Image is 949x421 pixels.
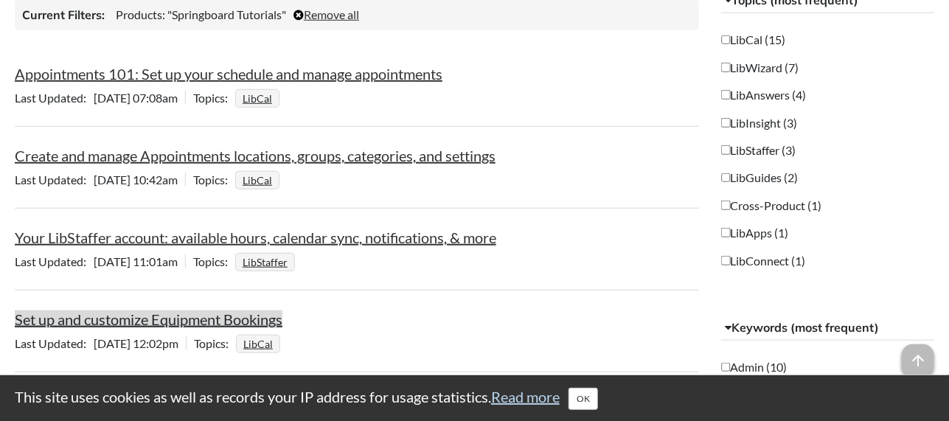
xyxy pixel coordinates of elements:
[15,173,94,187] span: Last Updated
[721,253,806,269] label: LibConnect (1)
[721,32,786,48] label: LibCal (15)
[721,145,731,155] input: LibStaffer (3)
[721,87,807,103] label: LibAnswers (4)
[236,336,284,350] ul: Topics
[569,388,598,410] button: Close
[721,256,731,265] input: LibConnect (1)
[15,91,185,105] span: [DATE] 07:08am
[15,147,496,164] a: Create and manage Appointments locations, groups, categories, and settings
[15,173,185,187] span: [DATE] 10:42am
[721,35,731,45] input: LibCal (15)
[193,254,235,268] span: Topics
[902,344,934,377] span: arrow_upward
[241,333,275,355] a: LibCal
[15,254,94,268] span: Last Updated
[721,173,731,183] input: LibGuides (2)
[15,229,496,246] a: Your LibStaffer account: available hours, calendar sync, notifications, & more
[240,251,290,273] a: LibStaffer
[240,170,274,191] a: LibCal
[721,60,799,76] label: LibWizard (7)
[721,359,788,375] label: Admin (10)
[15,254,185,268] span: [DATE] 11:01am
[167,7,286,21] span: "Springboard Tutorials"
[235,173,283,187] ul: Topics
[15,336,94,350] span: Last Updated
[721,142,796,159] label: LibStaffer (3)
[22,7,105,23] h3: Current Filters
[721,201,731,210] input: Cross-Product (1)
[721,90,731,100] input: LibAnswers (4)
[15,310,282,328] a: Set up and customize Equipment Bookings
[193,173,235,187] span: Topics
[721,225,789,241] label: LibApps (1)
[721,115,798,131] label: LibInsight (3)
[193,91,235,105] span: Topics
[902,346,934,363] a: arrow_upward
[721,228,731,237] input: LibApps (1)
[15,91,94,105] span: Last Updated
[721,363,731,372] input: Admin (10)
[15,336,186,350] span: [DATE] 12:02pm
[15,65,442,83] a: Appointments 101: Set up your schedule and manage appointments
[721,118,731,128] input: LibInsight (3)
[721,63,731,72] input: LibWizard (7)
[235,91,283,105] ul: Topics
[721,170,799,186] label: LibGuides (2)
[194,336,236,350] span: Topics
[721,315,934,341] button: Keywords (most frequent)
[116,7,165,21] span: Products:
[293,7,359,21] a: Remove all
[491,388,560,406] a: Read more
[721,198,822,214] label: Cross-Product (1)
[235,254,299,268] ul: Topics
[240,88,274,109] a: LibCal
